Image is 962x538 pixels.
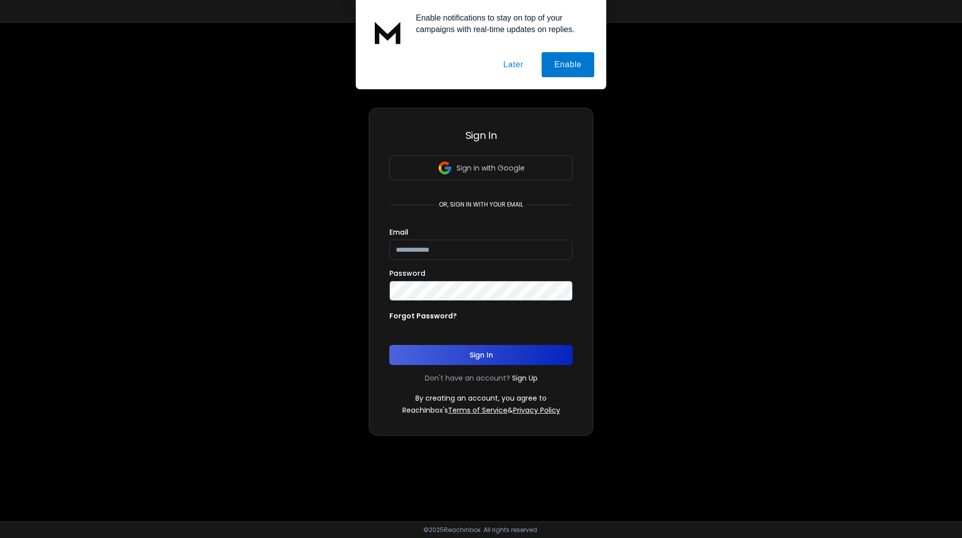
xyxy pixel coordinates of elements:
[542,52,594,77] button: Enable
[389,128,573,142] h3: Sign In
[389,270,425,277] label: Password
[425,373,510,383] p: Don't have an account?
[512,373,538,383] a: Sign Up
[456,163,525,173] p: Sign in with Google
[368,12,408,52] img: notification icon
[389,311,457,321] p: Forgot Password?
[389,345,573,365] button: Sign In
[389,229,408,236] label: Email
[415,393,547,403] p: By creating an account, you agree to
[408,12,594,35] div: Enable notifications to stay on top of your campaigns with real-time updates on replies.
[423,526,539,534] p: © 2025 Reachinbox. All rights reserved.
[491,52,536,77] button: Later
[435,201,527,209] p: or, sign in with your email
[448,405,508,415] a: Terms of Service
[389,155,573,181] button: Sign in with Google
[513,405,560,415] a: Privacy Policy
[402,405,560,415] p: ReachInbox's &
